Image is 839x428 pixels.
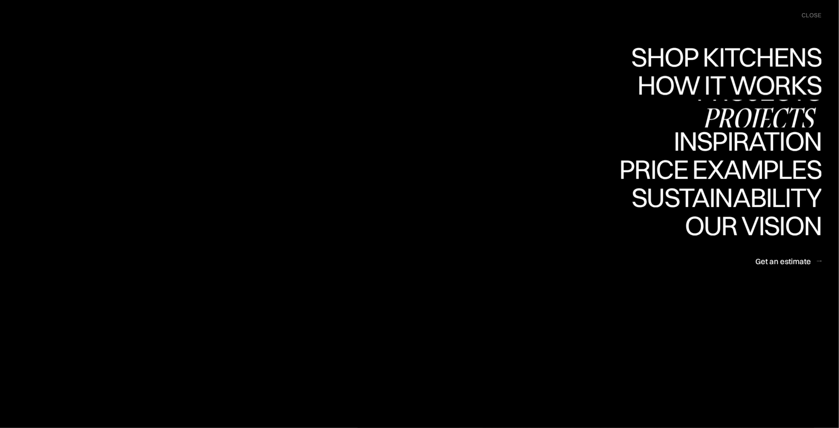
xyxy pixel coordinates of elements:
[635,98,822,125] div: How it works
[802,11,822,20] div: close
[678,212,822,240] a: Our visionOur vision
[627,44,822,72] a: Shop KitchensShop Kitchens
[619,183,822,210] div: Price examples
[619,156,822,183] div: Price examples
[756,256,811,266] div: Get an estimate
[625,184,822,211] div: Sustainability
[663,155,822,182] div: Inspiration
[678,239,822,266] div: Our vision
[756,252,822,271] a: Get an estimate
[696,100,822,128] a: ProjectsProjects
[627,71,822,98] div: Shop Kitchens
[635,71,822,98] div: How it works
[794,8,822,23] div: menu
[663,128,822,156] a: InspirationInspiration
[619,156,822,184] a: Price examplesPrice examples
[625,211,822,238] div: Sustainability
[678,212,822,239] div: Our vision
[663,128,822,155] div: Inspiration
[696,104,822,131] div: Projects
[635,71,822,100] a: How it worksHow it works
[625,184,822,212] a: SustainabilitySustainability
[627,44,822,71] div: Shop Kitchens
